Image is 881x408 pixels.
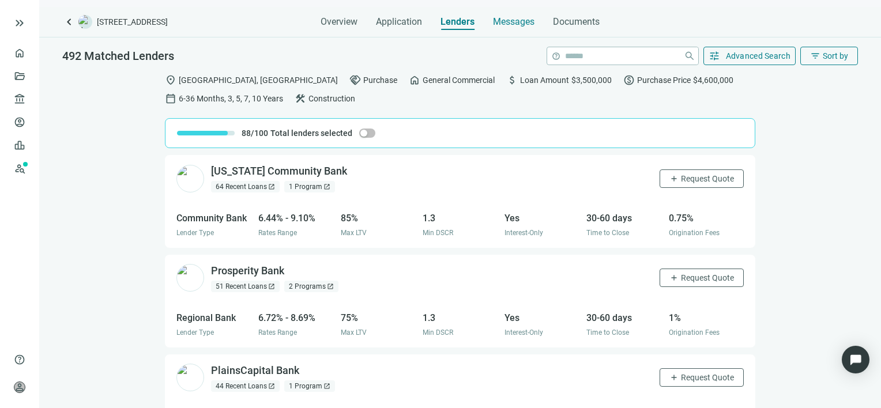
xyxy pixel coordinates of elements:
button: addRequest Quote [660,169,744,188]
span: $4,600,000 [693,74,733,86]
div: 64 Recent Loans [211,181,280,192]
span: [STREET_ADDRESS] [97,16,168,28]
span: General Commercial [423,74,495,86]
span: paid [623,74,635,86]
span: Interest-Only [504,229,543,237]
div: 1.3 [423,211,498,225]
span: Overview [321,16,357,28]
span: Max LTV [341,229,367,237]
span: location_on [165,74,176,86]
span: Documents [553,16,600,28]
div: 6.72% - 8.69% [258,311,333,325]
span: attach_money [506,74,518,86]
button: keyboard_double_arrow_right [13,16,27,30]
div: 1 Program [284,181,335,192]
span: filter_list [810,51,820,61]
div: PlainsCapital Bank [211,364,299,378]
span: tune [709,50,720,62]
div: 30-60 days [586,211,661,225]
span: Min DSCR [423,328,453,337]
span: open_in_new [268,183,275,190]
span: Rates Range [258,229,297,237]
span: add [669,273,679,282]
span: Request Quote [681,174,734,183]
span: [GEOGRAPHIC_DATA], [GEOGRAPHIC_DATA] [179,74,338,86]
span: construction [295,93,306,104]
span: Advanced Search [726,51,791,61]
button: tuneAdvanced Search [703,47,796,65]
span: Time to Close [586,328,629,337]
div: 0.75% [669,211,744,225]
a: keyboard_arrow_left [62,15,76,29]
span: calendar_today [165,93,176,104]
span: Lender Type [176,328,214,337]
span: open_in_new [323,183,330,190]
span: Origination Fees [669,328,720,337]
span: Construction [308,92,355,105]
span: home [409,74,420,86]
span: Max LTV [341,328,367,337]
span: Sort by [823,51,848,61]
span: open_in_new [268,283,275,290]
button: filter_listSort by [800,47,858,65]
div: 85% [341,211,416,225]
span: Lender Type [176,229,214,237]
div: 1.3 [423,311,498,325]
div: Community Bank [176,211,251,225]
button: addRequest Quote [660,368,744,387]
span: 6-36 Months, 3, 5, 7, 10 Years [179,92,283,105]
div: Yes [504,211,579,225]
div: Yes [504,311,579,325]
div: 1 Program [284,380,335,392]
span: Time to Close [586,229,629,237]
span: Lenders [440,16,475,28]
span: $3,500,000 [571,74,612,86]
span: Request Quote [681,373,734,382]
span: open_in_new [268,383,275,390]
span: Interest-Only [504,328,543,337]
div: 1% [669,311,744,325]
span: account_balance [14,93,22,105]
div: 6.44% - 9.10% [258,211,333,225]
span: open_in_new [327,283,334,290]
div: 75% [341,311,416,325]
span: Purchase [363,74,397,86]
span: Application [376,16,422,28]
span: help [552,52,560,61]
span: help [14,354,25,365]
span: 492 Matched Lenders [62,49,174,63]
div: 30-60 days [586,311,661,325]
span: Total lenders selected [270,127,352,139]
span: add [669,174,679,183]
span: person [14,381,25,393]
img: deal-logo [78,15,92,29]
span: add [669,373,679,382]
span: Min DSCR [423,229,453,237]
span: Request Quote [681,273,734,282]
span: 88/100 [242,127,268,139]
div: Open Intercom Messenger [842,346,869,373]
button: addRequest Quote [660,269,744,287]
span: handshake [349,74,361,86]
img: 72270774-4b60-4fd9-9d4a-2526f4b5c602 [176,165,204,192]
span: Messages [493,16,534,27]
div: Purchase Price [623,74,733,86]
div: Prosperity Bank [211,264,284,278]
div: 44 Recent Loans [211,380,280,392]
span: Origination Fees [669,229,720,237]
span: Rates Range [258,328,297,337]
span: open_in_new [323,383,330,390]
div: Loan Amount [506,74,612,86]
div: [US_STATE] Community Bank [211,164,347,179]
div: Regional Bank [176,311,251,325]
img: 1fbcd3c8-f7e3-441b-b23d-ab481499e113.png [176,264,204,292]
div: 2 Programs [284,281,338,292]
div: 51 Recent Loans [211,281,280,292]
img: f37f9c94-3359-4b5a-8b1d-12aacc880ae9.png [176,364,204,391]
